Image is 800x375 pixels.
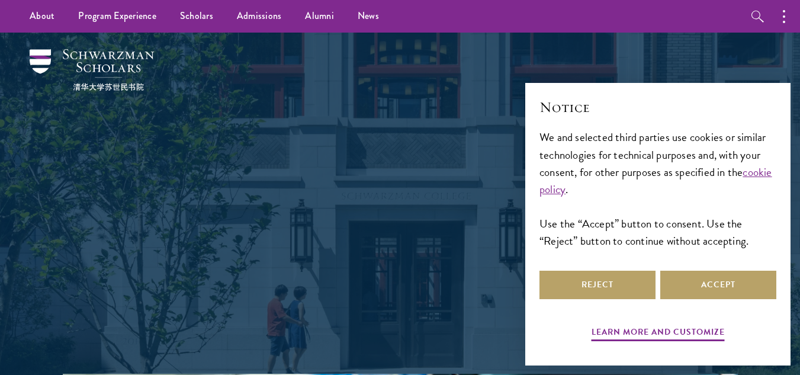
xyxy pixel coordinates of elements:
div: We and selected third parties use cookies or similar technologies for technical purposes and, wit... [539,129,776,249]
img: Schwarzman Scholars [30,49,154,91]
h2: Notice [539,97,776,117]
button: Accept [660,271,776,299]
button: Learn more and customize [592,325,725,343]
a: cookie policy [539,164,772,198]
button: Reject [539,271,656,299]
